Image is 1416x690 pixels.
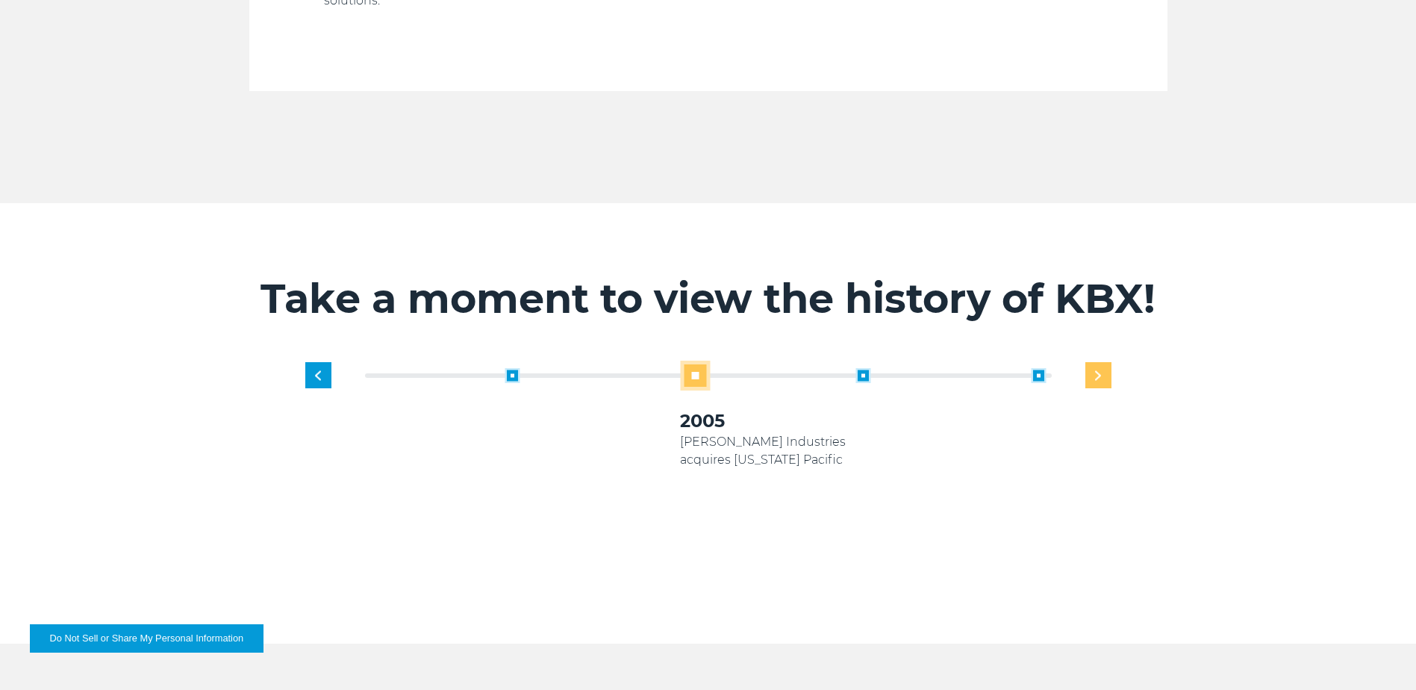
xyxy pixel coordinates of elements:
[1095,370,1101,380] img: next slide
[1085,362,1111,388] div: Next slide
[305,362,331,388] div: Previous slide
[680,433,855,469] p: [PERSON_NAME] Industries acquires [US_STATE] Pacific
[315,370,321,380] img: previous slide
[30,624,263,653] button: Do Not Sell or Share My Personal Information
[680,409,855,433] h3: 2005
[249,274,1167,323] h2: Take a moment to view the history of KBX!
